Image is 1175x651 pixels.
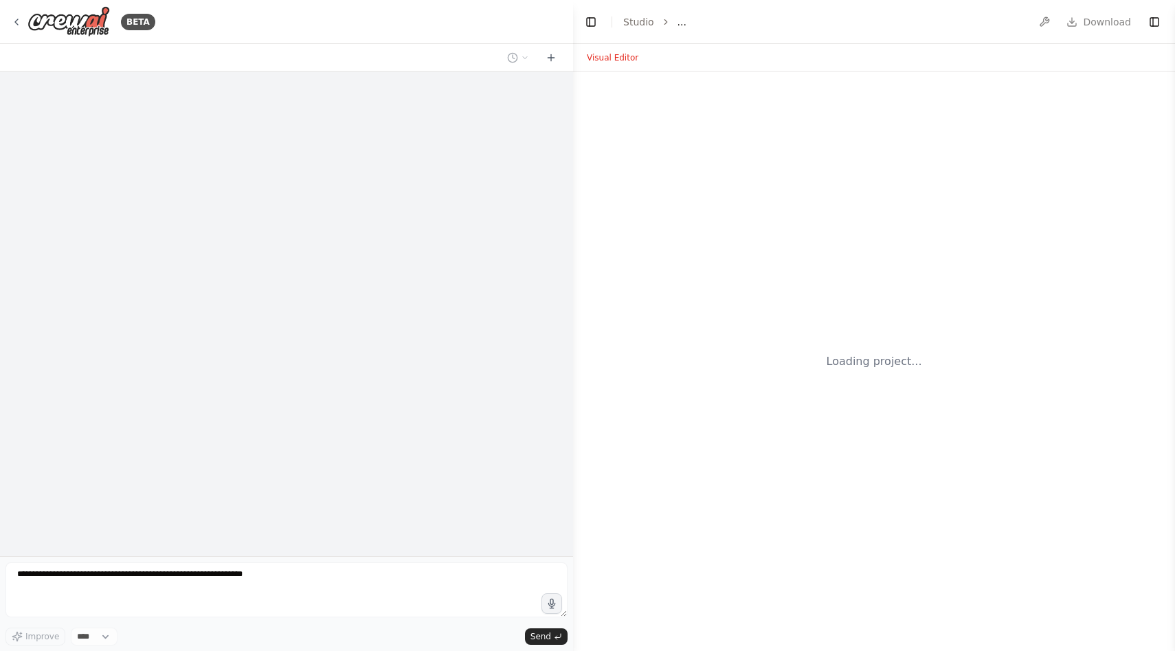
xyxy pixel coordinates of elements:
div: BETA [121,14,155,30]
button: Send [525,628,568,645]
button: Hide left sidebar [581,12,601,32]
button: Show right sidebar [1145,12,1164,32]
button: Visual Editor [579,49,647,66]
span: Send [530,631,551,642]
a: Studio [623,16,654,27]
button: Start a new chat [540,49,562,66]
nav: breadcrumb [623,15,686,29]
span: ... [678,15,686,29]
span: Improve [25,631,59,642]
button: Click to speak your automation idea [541,593,562,614]
div: Loading project... [827,353,922,370]
button: Improve [5,628,65,646]
img: Logo [27,6,110,37]
button: Switch to previous chat [502,49,535,66]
